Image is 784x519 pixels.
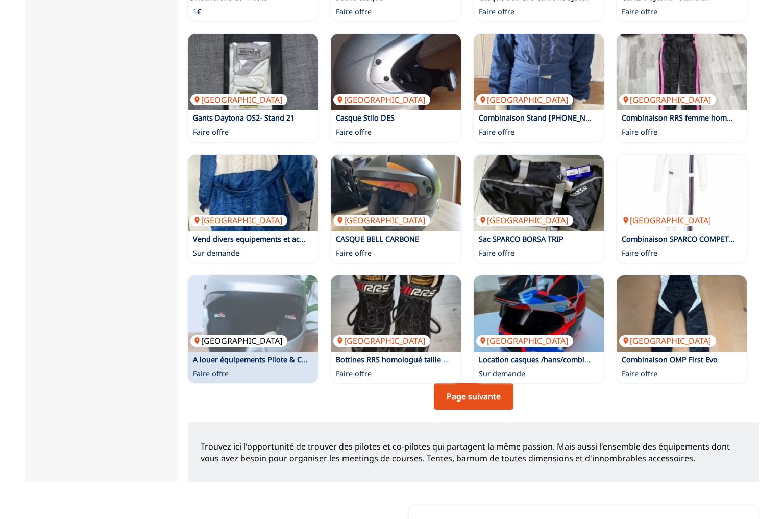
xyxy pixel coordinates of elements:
[479,127,514,137] p: Faire offre
[619,94,716,105] p: [GEOGRAPHIC_DATA]
[622,127,657,137] p: Faire offre
[331,155,461,231] a: CASQUE BELL CARBONE[GEOGRAPHIC_DATA]
[474,275,604,352] img: Location casques /hans/combinaison etc
[190,94,287,105] p: [GEOGRAPHIC_DATA]
[474,155,604,231] a: Sac SPARCO BORSA TRIP[GEOGRAPHIC_DATA]
[188,34,318,110] img: Gants Daytona OS2- Stand 21
[333,94,430,105] p: [GEOGRAPHIC_DATA]
[474,34,604,110] img: Combinaison Stand 21 8856-2000
[622,355,718,364] a: Combinaison OMP First Evo
[617,34,747,110] img: Combinaison RRS femme homologué taille M
[193,355,326,364] a: A louer équipements Pilote & Copilote
[201,441,747,464] p: Trouvez ici l'opportunité de trouver des pilotes et co-pilotes qui partagent la même passion. Mai...
[190,215,287,226] p: [GEOGRAPHIC_DATA]
[336,234,419,244] a: CASQUE BELL CARBONE
[331,275,461,352] img: Bottines RRS homologué taille 39
[193,127,229,137] p: Faire offre
[193,369,229,379] p: Faire offre
[622,369,657,379] p: Faire offre
[193,113,295,123] a: Gants Daytona OS2- Stand 21
[331,34,461,110] img: Casque Stilo DES
[193,248,239,258] p: Sur demande
[188,275,318,352] a: A louer équipements Pilote & Copilote[GEOGRAPHIC_DATA]
[479,355,620,364] a: Location casques /hans/combinaison etc
[622,113,779,123] a: Combinaison RRS femme homologué taille M
[622,7,657,17] p: Faire offre
[193,7,201,17] p: 1€
[336,113,395,123] a: Casque Stilo DES
[188,275,318,352] img: A louer équipements Pilote & Copilote
[336,369,372,379] p: Faire offre
[331,275,461,352] a: Bottines RRS homologué taille 39[GEOGRAPHIC_DATA]
[476,335,573,346] p: [GEOGRAPHIC_DATA]
[476,94,573,105] p: [GEOGRAPHIC_DATA]
[476,215,573,226] p: [GEOGRAPHIC_DATA]
[336,127,372,137] p: Faire offre
[617,34,747,110] a: Combinaison RRS femme homologué taille M[GEOGRAPHIC_DATA]
[619,335,716,346] p: [GEOGRAPHIC_DATA]
[336,355,451,364] a: Bottines RRS homologué taille 39
[333,215,430,226] p: [GEOGRAPHIC_DATA]
[619,215,716,226] p: [GEOGRAPHIC_DATA]
[333,335,430,346] p: [GEOGRAPHIC_DATA]
[617,275,747,352] a: Combinaison OMP First Evo[GEOGRAPHIC_DATA]
[193,234,412,244] a: Vend divers equipements et accesoires de preference en un lot
[617,155,747,231] img: Combinaison SPARCO COMPETITION PRO VINTAGE
[331,155,461,231] img: CASQUE BELL CARBONE
[188,155,318,231] img: Vend divers equipements et accesoires de preference en un lot
[474,155,604,231] img: Sac SPARCO BORSA TRIP
[479,234,563,244] a: Sac SPARCO BORSA TRIP
[190,335,287,346] p: [GEOGRAPHIC_DATA]
[617,275,747,352] img: Combinaison OMP First Evo
[331,34,461,110] a: Casque Stilo DES[GEOGRAPHIC_DATA]
[474,34,604,110] a: Combinaison Stand 21 8856-2000[GEOGRAPHIC_DATA]
[479,248,514,258] p: Faire offre
[474,275,604,352] a: Location casques /hans/combinaison etc[GEOGRAPHIC_DATA]
[188,34,318,110] a: Gants Daytona OS2- Stand 21[GEOGRAPHIC_DATA]
[617,155,747,231] a: Combinaison SPARCO COMPETITION PRO VINTAGE[GEOGRAPHIC_DATA]
[479,7,514,17] p: Faire offre
[479,113,614,123] a: Combinaison Stand [PHONE_NUMBER]
[434,383,513,410] a: Page suivante
[479,369,525,379] p: Sur demande
[622,248,657,258] p: Faire offre
[336,7,372,17] p: Faire offre
[188,155,318,231] a: Vend divers equipements et accesoires de preference en un lot[GEOGRAPHIC_DATA]
[336,248,372,258] p: Faire offre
